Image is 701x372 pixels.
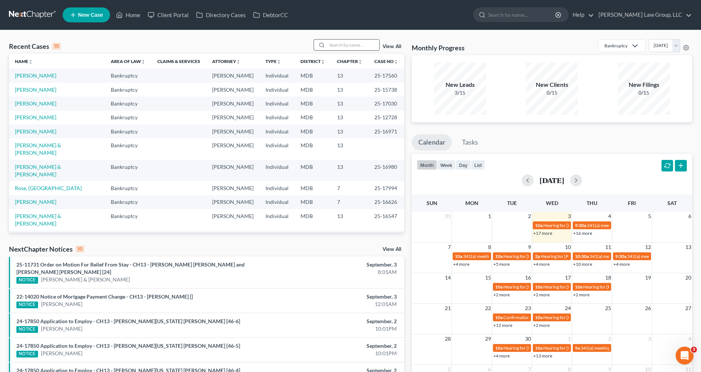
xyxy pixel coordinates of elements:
[331,124,368,138] td: 13
[260,69,295,82] td: Individual
[76,246,84,252] div: 10
[105,97,151,110] td: Bankruptcy
[260,160,295,181] td: Individual
[260,181,295,195] td: Individual
[206,124,260,138] td: [PERSON_NAME]
[644,273,652,282] span: 19
[277,60,281,64] i: unfold_more
[260,83,295,97] td: Individual
[541,253,599,259] span: Hearing for [PERSON_NAME]
[105,160,151,181] td: Bankruptcy
[604,243,612,252] span: 11
[331,181,368,195] td: 7
[295,138,331,160] td: MDB
[676,347,694,365] iframe: Intercom live chat
[28,60,33,64] i: unfold_more
[295,97,331,110] td: MDB
[295,124,331,138] td: MDB
[484,304,492,313] span: 22
[383,247,401,252] a: View All
[368,181,404,195] td: 25-17994
[105,111,151,124] td: Bankruptcy
[564,304,572,313] span: 24
[488,8,556,22] input: Search by name...
[595,8,692,22] a: [PERSON_NAME] Law Group, LLC
[618,89,670,97] div: 0/15
[412,43,465,52] h3: Monthly Progress
[331,138,368,160] td: 13
[295,195,331,209] td: MDB
[487,212,492,221] span: 1
[15,100,56,107] a: [PERSON_NAME]
[484,334,492,343] span: 29
[206,97,260,110] td: [PERSON_NAME]
[685,304,692,313] span: 27
[507,200,517,206] span: Tue
[493,353,510,359] a: +4 more
[15,185,82,191] a: Rose, [GEOGRAPHIC_DATA]
[495,315,503,320] span: 10a
[301,59,325,64] a: Districtunfold_more
[503,315,588,320] span: Confirmation hearing for [PERSON_NAME]
[526,89,578,97] div: 0/15
[524,273,532,282] span: 16
[573,230,592,236] a: +16 more
[581,345,653,351] span: 341(a) meeting for [PERSON_NAME]
[484,273,492,282] span: 15
[15,164,61,177] a: [PERSON_NAME] & [PERSON_NAME]
[543,345,601,351] span: Hearing for [PERSON_NAME]
[417,160,437,170] button: month
[15,142,61,156] a: [PERSON_NAME] & [PERSON_NAME]
[444,334,452,343] span: 28
[41,276,130,283] a: [PERSON_NAME] & [PERSON_NAME]
[331,195,368,209] td: 7
[647,212,652,221] span: 5
[524,304,532,313] span: 23
[368,124,404,138] td: 25-16971
[249,8,292,22] a: DebtorCC
[463,253,535,259] span: 341(a) meeting for [PERSON_NAME]
[331,69,368,82] td: 13
[295,69,331,82] td: MDB
[105,231,151,245] td: Bankruptcy
[275,350,397,357] div: 10:01PM
[236,60,241,64] i: unfold_more
[206,160,260,181] td: [PERSON_NAME]
[667,200,677,206] span: Sat
[15,86,56,93] a: [PERSON_NAME]
[321,60,325,64] i: unfold_more
[15,72,56,79] a: [PERSON_NAME]
[535,284,543,290] span: 10a
[575,253,589,259] span: 10:30a
[564,243,572,252] span: 10
[206,83,260,97] td: [PERSON_NAME]
[331,160,368,181] td: 13
[331,111,368,124] td: 13
[275,293,397,300] div: September, 3
[265,59,281,64] a: Typeunfold_more
[16,343,240,349] a: 24-17850 Application to Employ - CH13 - [PERSON_NAME][US_STATE] [PERSON_NAME] [46-5]
[524,334,532,343] span: 30
[543,284,601,290] span: Hearing for [PERSON_NAME]
[144,8,192,22] a: Client Portal
[78,12,103,18] span: New Case
[583,284,641,290] span: Hearing for [PERSON_NAME]
[434,81,486,89] div: New Leads
[9,245,84,253] div: NextChapter Notices
[688,334,692,343] span: 4
[105,69,151,82] td: Bankruptcy
[471,160,485,170] button: list
[105,181,151,195] td: Bankruptcy
[295,160,331,181] td: MDB
[105,138,151,160] td: Bankruptcy
[604,273,612,282] span: 18
[627,253,699,259] span: 341(a) meeting for [PERSON_NAME]
[533,261,550,267] a: +4 more
[685,243,692,252] span: 13
[374,59,398,64] a: Case Nounfold_more
[295,181,331,195] td: MDB
[527,243,532,252] span: 9
[15,59,33,64] a: Nameunfold_more
[437,160,456,170] button: week
[455,253,462,259] span: 10a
